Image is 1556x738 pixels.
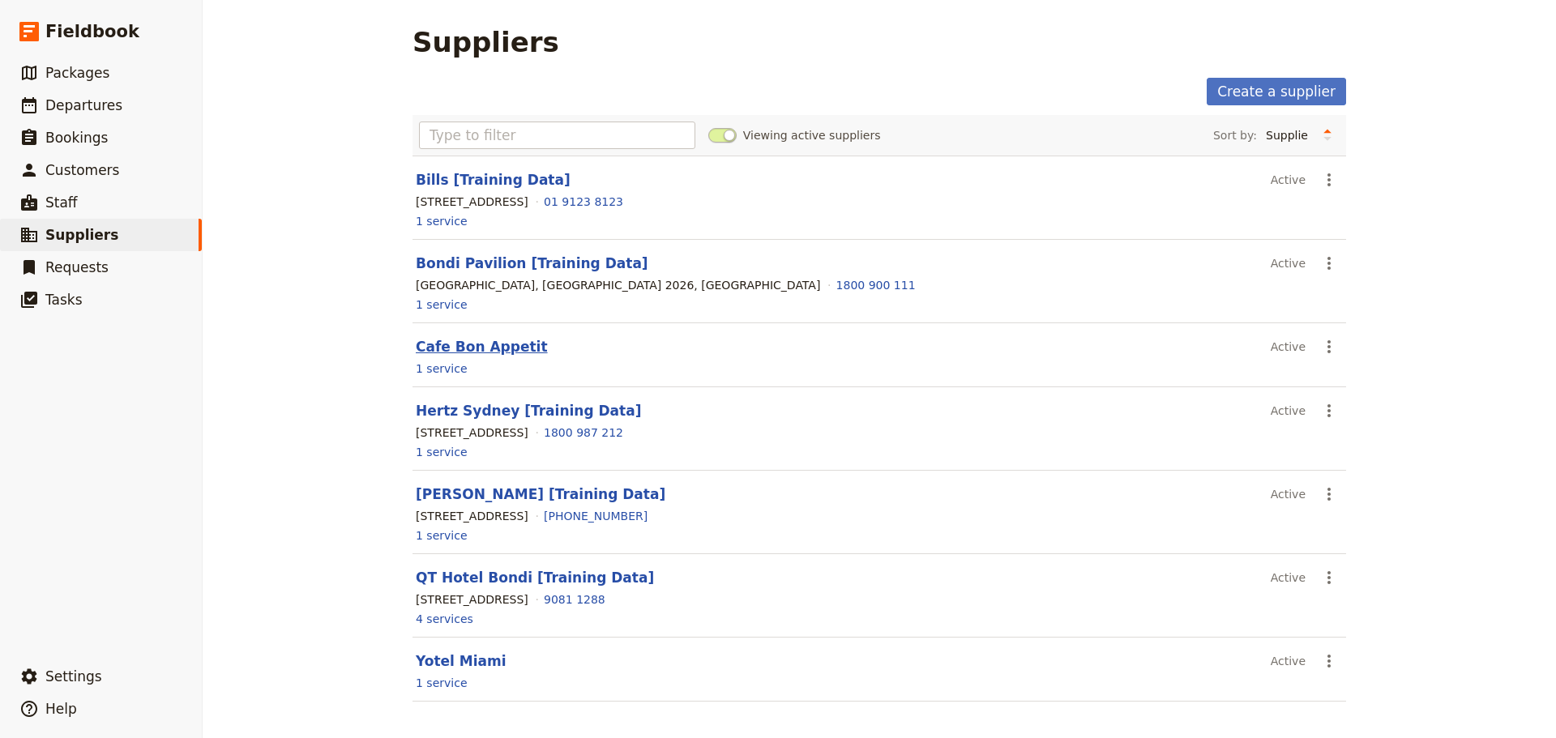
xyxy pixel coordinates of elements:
div: Active [1271,647,1306,675]
span: Sort by: [1213,127,1257,143]
span: Viewing active suppliers [743,127,881,143]
span: Help [45,701,77,717]
button: Actions [1315,250,1343,277]
div: Active [1271,397,1306,424]
a: 1 service [416,675,468,691]
div: Active [1271,250,1306,277]
input: Type to filter [419,122,695,149]
a: Bondi Pavilion [Training Data] [416,255,648,271]
a: 9081 1288 [544,591,605,608]
div: Active [1271,333,1306,360]
div: [STREET_ADDRESS] [416,591,528,608]
span: Tasks [45,292,83,308]
a: 1 service [416,444,468,460]
a: 01 9123 8123 [544,194,623,210]
div: Active [1271,480,1306,508]
button: Actions [1315,647,1343,675]
button: Actions [1315,564,1343,591]
a: 1 service [416,296,468,313]
a: Hertz Sydney [Training Data] [416,403,641,419]
a: [PERSON_NAME] [Training Data] [416,486,665,502]
div: [STREET_ADDRESS] [416,508,528,524]
span: Requests [45,259,109,275]
a: 4 services [416,611,473,627]
button: Change sort direction [1315,123,1340,147]
div: [STREET_ADDRESS] [416,194,528,210]
div: Active [1271,166,1306,194]
button: Actions [1315,480,1343,508]
h1: Suppliers [413,26,559,58]
div: Active [1271,564,1306,591]
div: [GEOGRAPHIC_DATA], [GEOGRAPHIC_DATA] 2026, [GEOGRAPHIC_DATA] [416,277,820,293]
a: Create a supplier [1207,78,1346,105]
span: Customers [45,162,119,178]
a: 1800 900 111 [836,277,916,293]
a: Bills [Training Data] [416,172,571,188]
a: 1 service [416,527,468,544]
span: Departures [45,97,122,113]
a: Yotel Miami [416,653,507,669]
a: [PHONE_NUMBER] [544,508,648,524]
a: QT Hotel Bondi [Training Data] [416,569,654,586]
span: Staff [45,194,78,211]
span: Bookings [45,130,108,146]
a: 1 service [416,213,468,229]
a: 1800 987 212 [544,424,623,441]
select: Sort by: [1259,123,1315,147]
span: Settings [45,668,102,685]
a: 1 service [416,360,468,377]
a: Cafe Bon Appetit [416,339,548,355]
button: Actions [1315,166,1343,194]
button: Actions [1315,333,1343,360]
button: Actions [1315,397,1343,424]
span: Packages [45,65,109,81]
span: Fieldbook [45,19,139,44]
span: Suppliers [45,227,118,243]
div: [STREET_ADDRESS] [416,424,528,441]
